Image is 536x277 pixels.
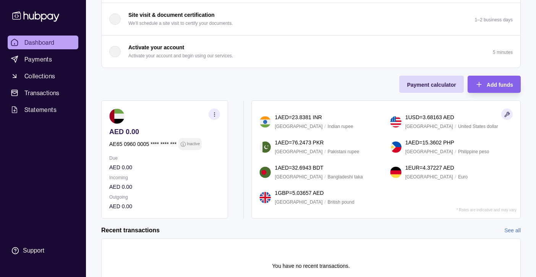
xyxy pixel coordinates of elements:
a: Dashboard [8,36,78,49]
p: [GEOGRAPHIC_DATA] [405,147,453,156]
p: 1–2 business days [475,17,513,23]
p: 1 EUR = 4.37227 AED [405,164,454,172]
a: Collections [8,69,78,83]
span: Transactions [24,88,60,97]
p: AED 0.00 [109,128,220,136]
p: 1 AED = 15.3602 PHP [405,138,454,147]
button: Payment calculator [399,76,463,93]
span: Payment calculator [407,82,456,88]
p: 1 GBP = 5.03657 AED [275,189,324,197]
p: Euro [458,173,468,181]
p: / [455,122,456,131]
span: Dashboard [24,38,55,47]
p: [GEOGRAPHIC_DATA] [275,147,322,156]
p: Activate your account and begin using our services. [128,52,233,60]
p: [GEOGRAPHIC_DATA] [275,173,322,181]
p: / [324,198,325,206]
img: gb [259,192,271,203]
p: 1 AED = 23.8381 INR [275,113,322,121]
a: Transactions [8,86,78,100]
p: 1 AED = 32.6943 BDT [275,164,323,172]
span: Payments [24,55,52,64]
button: Site visit & document certification We'll schedule a site visit to certify your documents.1–2 bus... [102,3,520,35]
p: 1 USD = 3.68163 AED [405,113,454,121]
p: [GEOGRAPHIC_DATA] [275,122,322,131]
a: Statements [8,103,78,117]
button: Add funds [468,76,521,93]
p: AED 0.00 [109,202,220,211]
p: [GEOGRAPHIC_DATA] [275,198,322,206]
p: AED 0.00 [109,163,220,172]
p: Inactive [187,140,200,148]
p: [GEOGRAPHIC_DATA] [405,173,453,181]
img: bd [259,167,271,178]
p: / [324,147,325,156]
p: Bangladeshi taka [328,173,363,181]
p: AED 0.00 [109,183,220,191]
p: We'll schedule a site visit to certify your documents. [128,19,233,28]
img: in [259,116,271,128]
h2: Recent transactions [101,226,160,235]
p: Outgoing [109,193,220,201]
a: See all [504,226,521,235]
div: Support [23,246,44,255]
p: [GEOGRAPHIC_DATA] [405,122,453,131]
p: Activate your account [128,43,184,52]
p: Due [109,154,220,162]
a: Support [8,243,78,259]
p: Pakistani rupee [328,147,359,156]
span: Collections [24,71,55,81]
p: 1 AED = 76.2473 PKR [275,138,324,147]
p: Philippine peso [458,147,489,156]
p: / [324,173,325,181]
a: Payments [8,52,78,66]
img: ae [109,109,125,124]
span: Statements [24,105,57,114]
p: British pound [328,198,355,206]
img: us [390,116,402,128]
p: / [455,173,456,181]
p: You have no recent transactions. [272,262,350,270]
span: Add funds [487,82,513,88]
p: * Rates are indicative and may vary [457,208,517,212]
p: United States dollar [458,122,498,131]
p: / [455,147,456,156]
img: pk [259,141,271,153]
p: Incoming [109,173,220,182]
p: / [324,122,325,131]
img: ph [390,141,402,153]
img: de [390,167,402,178]
p: 5 minutes [493,50,513,55]
button: Activate your account Activate your account and begin using our services.5 minutes [102,36,520,68]
p: Site visit & document certification [128,11,215,19]
p: Indian rupee [328,122,353,131]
